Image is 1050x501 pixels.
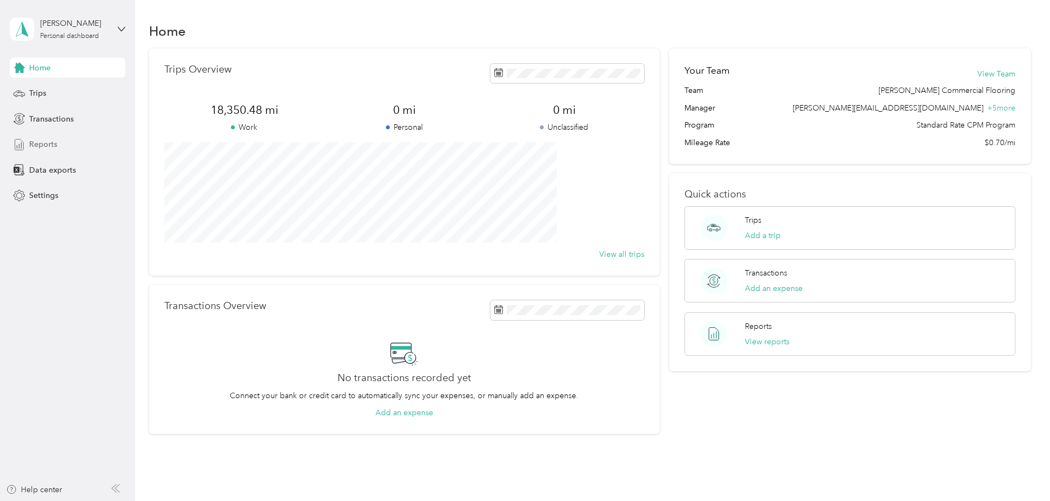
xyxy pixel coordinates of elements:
span: Team [684,85,703,96]
span: + 5 more [987,103,1015,113]
iframe: Everlance-gr Chat Button Frame [988,439,1050,501]
p: Quick actions [684,189,1015,200]
span: Data exports [29,164,76,176]
span: Standard Rate CPM Program [916,119,1015,131]
p: Unclassified [484,122,644,133]
p: Transactions Overview [164,300,266,312]
div: [PERSON_NAME] [40,18,109,29]
span: 0 mi [484,102,644,118]
h2: Your Team [684,64,730,78]
span: Settings [29,190,58,201]
span: Program [684,119,714,131]
p: Trips Overview [164,64,231,75]
button: View all trips [599,249,644,260]
span: $0.70/mi [985,137,1015,148]
span: Trips [29,87,46,99]
button: View reports [745,336,789,348]
p: Personal [324,122,484,133]
span: Manager [684,102,715,114]
h1: Home [149,25,186,37]
p: Transactions [745,267,787,279]
span: [PERSON_NAME][EMAIL_ADDRESS][DOMAIN_NAME] [793,103,983,113]
p: Reports [745,321,772,332]
span: Reports [29,139,57,150]
span: Transactions [29,113,74,125]
span: 18,350.48 mi [164,102,324,118]
button: Add an expense [745,283,803,294]
span: [PERSON_NAME] Commercial Flooring [878,85,1015,96]
p: Trips [745,214,761,226]
div: Personal dashboard [40,33,99,40]
span: Mileage Rate [684,137,730,148]
button: Help center [6,484,62,496]
p: Work [164,122,324,133]
button: Add an expense [375,407,433,419]
span: Home [29,62,51,74]
h2: No transactions recorded yet [338,372,471,384]
p: Connect your bank or credit card to automatically sync your expenses, or manually add an expense. [230,390,578,401]
button: Add a trip [745,230,781,241]
span: 0 mi [324,102,484,118]
button: View Team [977,68,1015,80]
